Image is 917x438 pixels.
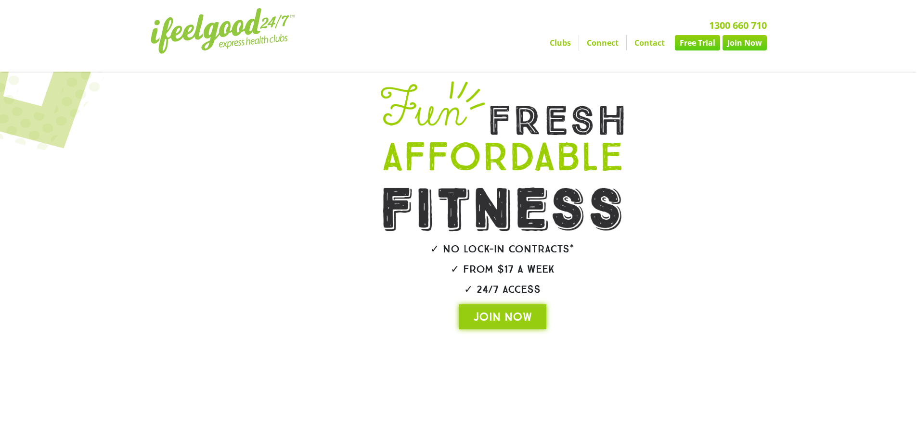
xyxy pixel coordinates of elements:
[354,284,651,295] h2: ✓ 24/7 Access
[627,35,672,50] a: Contact
[459,304,546,329] a: JOIN NOW
[473,309,532,325] span: JOIN NOW
[579,35,626,50] a: Connect
[709,19,767,32] a: 1300 660 710
[723,35,767,50] a: Join Now
[675,35,720,50] a: Free Trial
[542,35,579,50] a: Clubs
[370,35,767,50] nav: Menu
[354,244,651,254] h2: ✓ No lock-in contracts*
[354,264,651,275] h2: ✓ From $17 a week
